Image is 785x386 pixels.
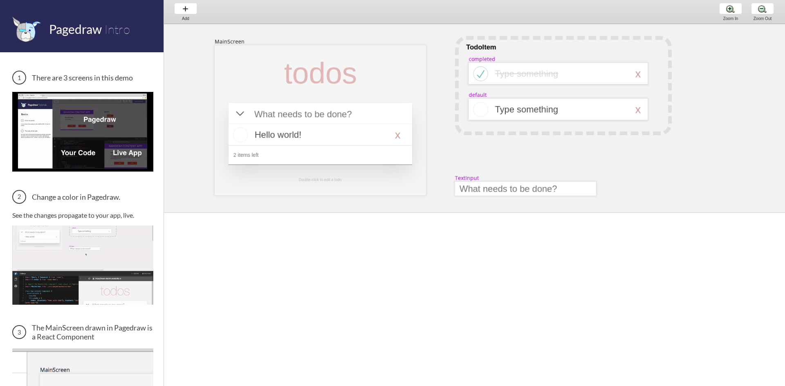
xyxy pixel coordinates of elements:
div: x [635,103,641,116]
img: favicon.png [12,16,41,42]
p: See the changes propagate to your app, live. [12,211,153,219]
div: Zoom In [715,16,746,21]
img: baseline-add-24px.svg [181,4,190,13]
h3: The MainScreen drawn in Pagedraw is a React Component [12,323,153,341]
h3: Change a color in Pagedraw. [12,190,153,204]
img: zoom-plus.png [726,4,735,13]
div: Zoom Out [747,16,778,21]
div: completed [469,56,496,62]
img: 3 screens [12,92,153,171]
div: Add [170,16,201,21]
div: TextInput [455,174,479,181]
img: zoom-minus.png [758,4,767,13]
span: Pagedraw [49,22,102,36]
img: Change a color in Pagedraw [12,225,153,305]
h3: There are 3 screens in this demo [12,71,153,85]
div: x [635,67,641,80]
div: MainScreen [215,38,244,45]
div: default [469,91,487,98]
span: Intro [104,22,130,37]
